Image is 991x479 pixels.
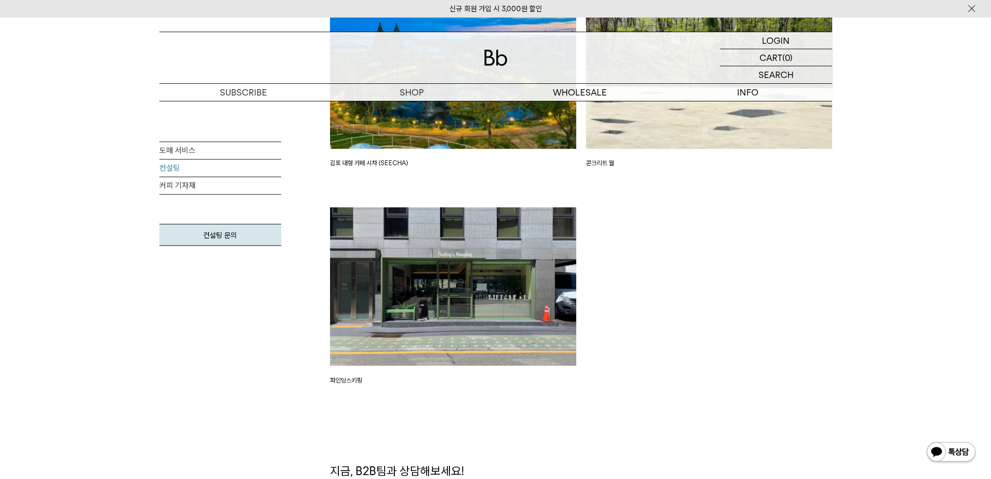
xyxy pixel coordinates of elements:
p: CART [759,49,782,66]
p: 김포 대형 카페 시차 (SEECHA) [330,158,576,168]
a: SUBSCRIBE [159,84,328,101]
a: 컨설팅 문의 [159,224,281,246]
a: SHOP [328,84,496,101]
p: 콘크리트 월 [586,158,832,168]
a: 도매 서비스 [159,142,281,159]
p: (0) [782,49,793,66]
a: 커피 기자재 [159,177,281,194]
a: 신규 회원 가입 시 3,000원 할인 [449,4,542,13]
a: CART (0) [720,49,832,66]
p: LOGIN [762,32,790,49]
p: WHOLESALE [496,84,664,101]
img: 로고 [484,50,507,66]
a: 컨설팅 [159,159,281,177]
img: 카카오톡 채널 1:1 채팅 버튼 [926,441,976,464]
a: LOGIN [720,32,832,49]
p: 파인딩스키핑 [330,375,576,385]
p: INFO [664,84,832,101]
p: SEARCH [758,66,794,83]
div: 지금, B2B팀과 상담해보세요! [325,462,837,479]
